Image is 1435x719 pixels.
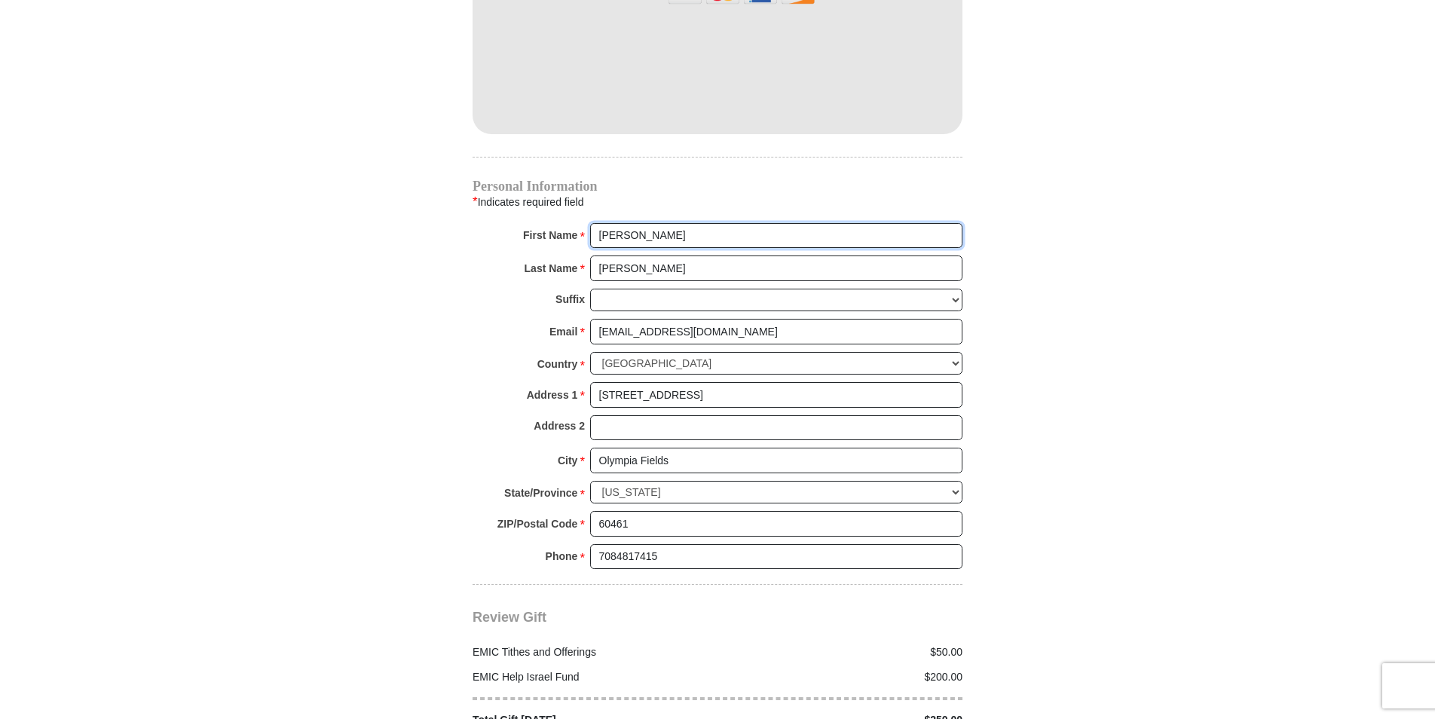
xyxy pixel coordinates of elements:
strong: Last Name [525,258,578,279]
strong: Phone [546,546,578,567]
strong: First Name [523,225,577,246]
strong: Address 2 [534,415,585,436]
h4: Personal Information [473,180,962,192]
span: Review Gift [473,610,546,625]
strong: City [558,450,577,471]
strong: Suffix [555,289,585,310]
strong: State/Province [504,482,577,503]
strong: Country [537,353,578,375]
div: $50.00 [717,644,971,660]
div: $200.00 [717,669,971,685]
div: EMIC Help Israel Fund [465,669,718,685]
strong: ZIP/Postal Code [497,513,578,534]
div: EMIC Tithes and Offerings [465,644,718,660]
div: Indicates required field [473,192,962,212]
strong: Address 1 [527,384,578,405]
strong: Email [549,321,577,342]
